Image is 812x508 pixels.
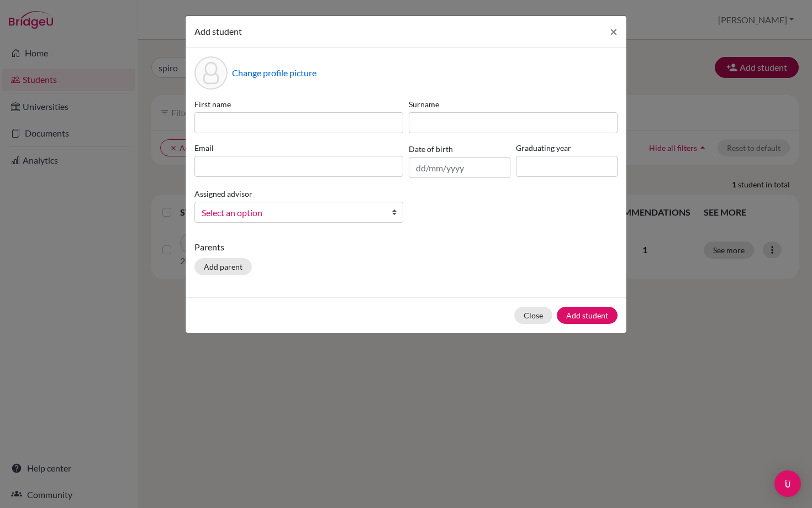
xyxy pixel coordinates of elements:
div: Profile picture [194,56,228,90]
label: Date of birth [409,143,453,155]
span: Select an option [202,206,382,220]
input: dd/mm/yyyy [409,157,510,178]
span: Add student [194,26,242,36]
button: Add student [557,307,618,324]
button: Close [514,307,552,324]
button: Close [601,16,626,47]
label: Surname [409,98,618,110]
label: First name [194,98,403,110]
button: Add parent [194,258,252,275]
div: Open Intercom Messenger [774,470,801,497]
label: Graduating year [516,142,618,154]
label: Email [194,142,403,154]
label: Assigned advisor [194,188,252,200]
span: × [610,23,618,39]
p: Parents [194,240,618,254]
